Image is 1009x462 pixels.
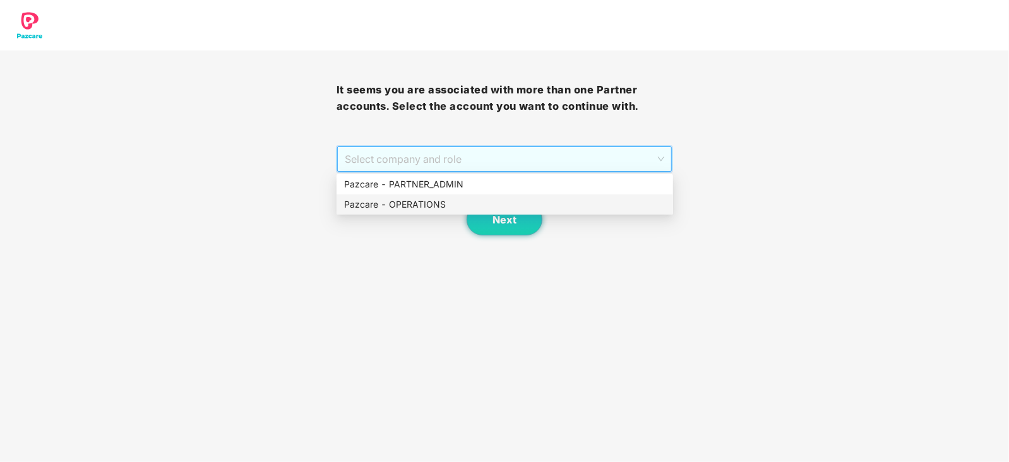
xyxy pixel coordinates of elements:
div: Pazcare - PARTNER_ADMIN [337,174,673,194]
div: Pazcare - OPERATIONS [344,198,666,211]
span: Select company and role [345,147,665,171]
h3: It seems you are associated with more than one Partner accounts. Select the account you want to c... [337,82,673,114]
div: Pazcare - PARTNER_ADMIN [344,177,666,191]
div: Pazcare - OPERATIONS [337,194,673,215]
button: Next [467,204,542,235]
span: Next [493,214,516,226]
